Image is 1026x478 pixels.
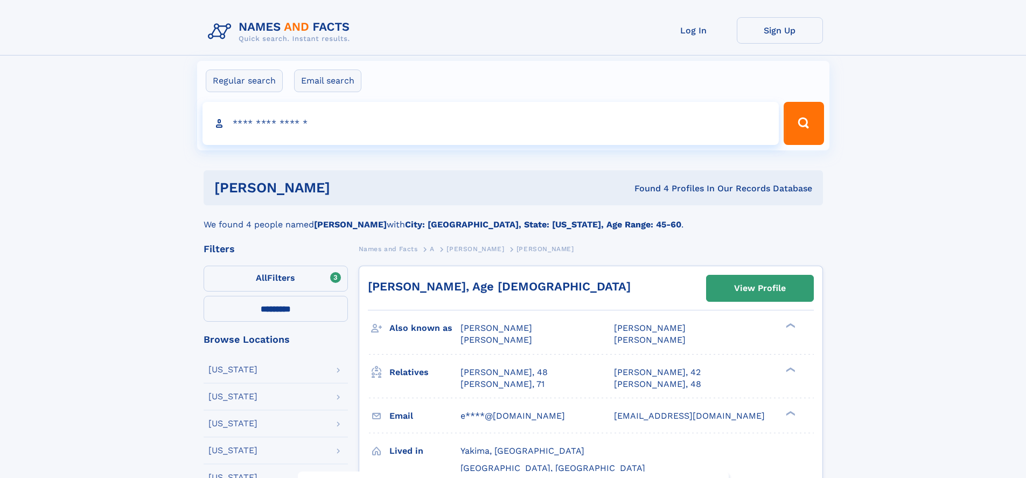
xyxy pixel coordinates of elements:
[208,419,257,428] div: [US_STATE]
[783,322,796,329] div: ❯
[651,17,737,44] a: Log In
[206,70,283,92] label: Regular search
[389,407,460,425] h3: Email
[389,363,460,382] h3: Relatives
[446,245,504,253] span: [PERSON_NAME]
[389,442,460,460] h3: Lived in
[256,273,267,283] span: All
[482,183,812,195] div: Found 4 Profiles In Our Records Database
[405,219,681,230] b: City: [GEOGRAPHIC_DATA], State: [US_STATE], Age Range: 45-60
[368,280,631,293] a: [PERSON_NAME], Age [DEMOGRAPHIC_DATA]
[214,181,483,195] h1: [PERSON_NAME]
[204,244,348,254] div: Filters
[204,266,348,292] label: Filters
[208,365,257,374] div: [US_STATE]
[208,446,257,455] div: [US_STATE]
[783,410,796,417] div: ❯
[707,275,813,301] a: View Profile
[430,245,435,253] span: A
[737,17,823,44] a: Sign Up
[294,70,361,92] label: Email search
[460,463,645,473] span: [GEOGRAPHIC_DATA], [GEOGRAPHIC_DATA]
[783,366,796,373] div: ❯
[460,378,545,390] a: [PERSON_NAME], 71
[460,335,532,345] span: [PERSON_NAME]
[460,366,548,378] a: [PERSON_NAME], 48
[208,392,257,401] div: [US_STATE]
[614,411,765,421] span: [EMAIL_ADDRESS][DOMAIN_NAME]
[460,446,584,456] span: Yakima, [GEOGRAPHIC_DATA]
[517,245,574,253] span: [PERSON_NAME]
[614,335,686,345] span: [PERSON_NAME]
[389,319,460,337] h3: Also known as
[614,378,701,390] a: [PERSON_NAME], 48
[204,335,348,344] div: Browse Locations
[784,102,823,145] button: Search Button
[734,276,786,301] div: View Profile
[204,17,359,46] img: Logo Names and Facts
[446,242,504,255] a: [PERSON_NAME]
[614,366,701,378] a: [PERSON_NAME], 42
[204,205,823,231] div: We found 4 people named with .
[430,242,435,255] a: A
[614,323,686,333] span: [PERSON_NAME]
[460,323,532,333] span: [PERSON_NAME]
[203,102,779,145] input: search input
[359,242,418,255] a: Names and Facts
[314,219,387,230] b: [PERSON_NAME]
